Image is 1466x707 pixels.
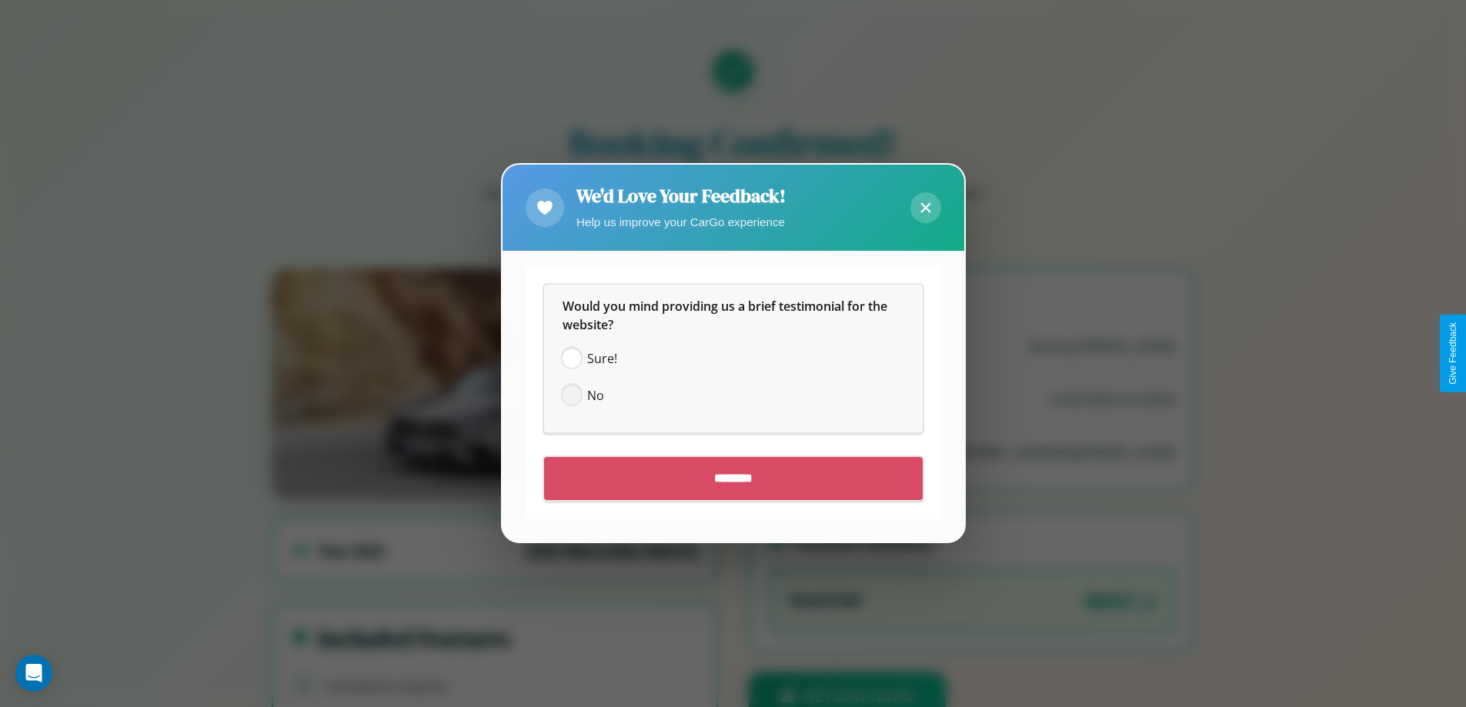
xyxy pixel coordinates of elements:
div: Open Intercom Messenger [15,655,52,692]
span: Sure! [587,350,617,369]
div: Give Feedback [1448,322,1458,385]
h2: We'd Love Your Feedback! [576,183,786,208]
span: No [587,387,604,405]
p: Help us improve your CarGo experience [576,212,786,232]
span: Would you mind providing us a brief testimonial for the website? [563,298,890,334]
